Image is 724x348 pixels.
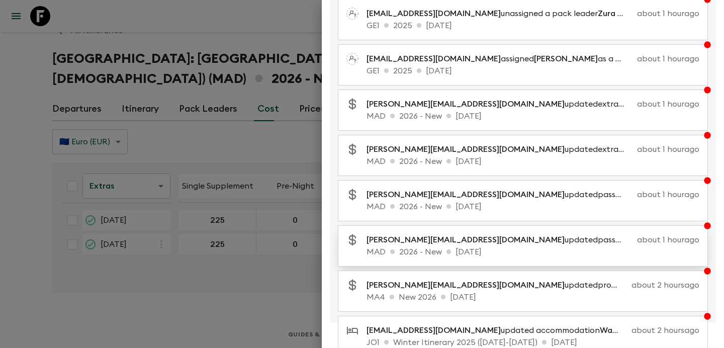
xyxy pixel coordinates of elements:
p: about 1 hour ago [637,189,699,201]
p: about 1 hour ago [637,8,699,20]
span: [PERSON_NAME][EMAIL_ADDRESS][DOMAIN_NAME] [367,145,565,153]
p: GE1 2025 [DATE] [367,20,699,32]
span: [EMAIL_ADDRESS][DOMAIN_NAME] [367,326,501,334]
p: assigned as a pack leader [367,53,633,65]
span: [PERSON_NAME][EMAIL_ADDRESS][DOMAIN_NAME] [367,191,565,199]
p: about 1 hour ago [637,98,699,110]
span: [PERSON_NAME][EMAIL_ADDRESS][DOMAIN_NAME] [367,236,565,244]
p: about 2 hours ago [631,279,699,291]
span: Zura Goglichidze [598,10,663,18]
p: updated passenger costs [367,189,633,201]
span: [EMAIL_ADDRESS][DOMAIN_NAME] [367,10,501,18]
span: [PERSON_NAME] [534,55,598,63]
p: updated accommodation [367,324,627,336]
p: MAD 2026 - New [DATE] [367,110,699,122]
p: updated extras costs [367,143,633,155]
span: [PERSON_NAME][EMAIL_ADDRESS][DOMAIN_NAME] [367,100,565,108]
p: MAD 2026 - New [DATE] [367,155,699,167]
span: [EMAIL_ADDRESS][DOMAIN_NAME] [367,55,501,63]
p: unassigned a pack leader [367,8,633,20]
p: MAD 2026 - New [DATE] [367,201,699,213]
p: MA4 New 2026 [DATE] [367,291,699,303]
p: updated extras costs [367,98,633,110]
p: updated passenger costs [367,234,633,246]
p: updated promotional discounts [367,279,627,291]
p: about 1 hour ago [637,53,699,65]
p: about 2 hours ago [631,324,699,336]
p: about 1 hour ago [637,234,699,246]
p: GE1 2025 [DATE] [367,65,699,77]
p: MAD 2026 - New [DATE] [367,246,699,258]
span: [PERSON_NAME][EMAIL_ADDRESS][DOMAIN_NAME] [367,281,565,289]
p: about 1 hour ago [637,143,699,155]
